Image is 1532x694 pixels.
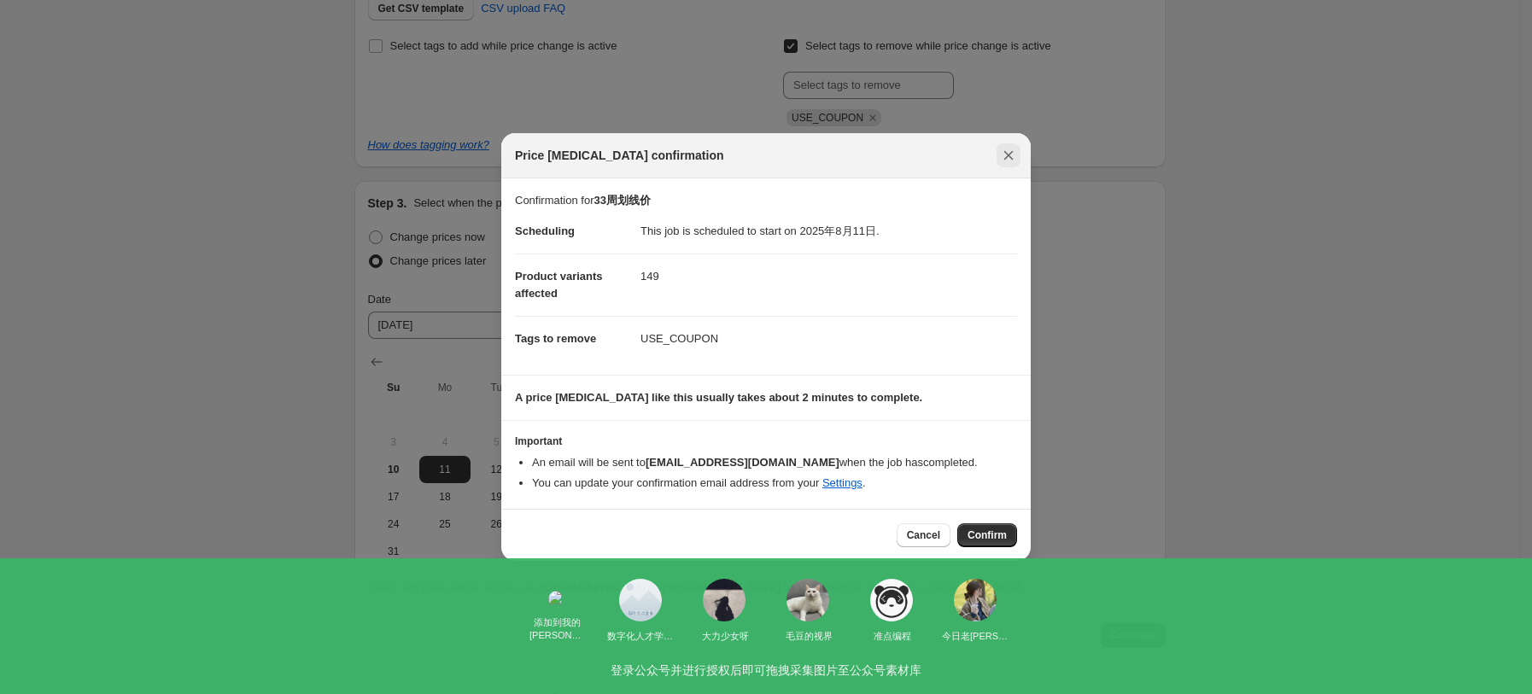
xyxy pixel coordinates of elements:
dd: USE_COUPON [640,316,1017,361]
button: Confirm [957,523,1017,547]
b: 33周划线价 [594,194,650,207]
span: Tags to remove [515,332,596,345]
span: Confirm [968,528,1007,542]
span: Scheduling [515,225,575,237]
span: Product variants affected [515,270,603,300]
h3: Important [515,434,1017,448]
button: Close [997,143,1020,167]
b: [EMAIL_ADDRESS][DOMAIN_NAME] [646,456,839,469]
span: Price [MEDICAL_DATA] confirmation [515,147,724,164]
li: An email will be sent to when the job has completed . [532,454,1017,471]
b: A price [MEDICAL_DATA] like this usually takes about 2 minutes to complete. [515,391,922,404]
button: Cancel [897,523,950,547]
li: You can update your confirmation email address from your . [532,475,1017,492]
span: Cancel [907,528,940,542]
p: Confirmation for [515,192,1017,209]
dd: This job is scheduled to start on 2025年8月11日. [640,209,1017,254]
dd: 149 [640,254,1017,299]
a: Settings [822,476,862,489]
